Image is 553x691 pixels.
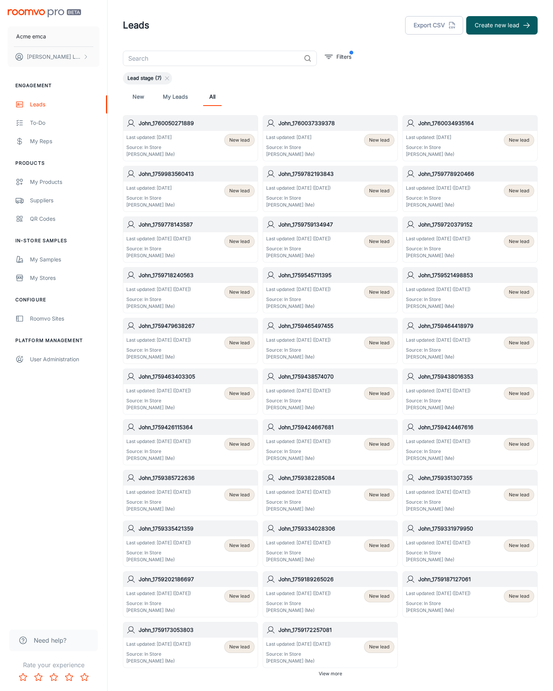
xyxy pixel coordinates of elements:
p: Source: In Store [266,347,331,354]
p: Last updated: [DATE] ([DATE]) [406,590,470,597]
h6: John_1759335421359 [139,524,255,533]
button: filter [323,51,353,63]
h6: John_1759521498853 [418,271,534,279]
p: Source: In Store [266,499,331,506]
span: New lead [229,643,250,650]
a: John_1759202186697Last updated: [DATE] ([DATE])Source: In Store[PERSON_NAME] (Me)New lead [123,571,258,617]
p: Acme emca [16,32,46,41]
a: John_1759173053803Last updated: [DATE] ([DATE])Source: In Store[PERSON_NAME] (Me)New lead [123,622,258,668]
p: Last updated: [DATE] ([DATE]) [266,387,331,394]
div: My Reps [30,137,99,145]
p: [PERSON_NAME] (Me) [406,151,454,158]
button: [PERSON_NAME] Leaptools [8,47,99,67]
span: New lead [509,390,529,397]
p: Last updated: [DATE] [406,134,454,141]
span: New lead [509,238,529,245]
p: [PERSON_NAME] (Me) [266,303,331,310]
span: New lead [229,542,250,549]
h6: John_1759778143587 [139,220,255,229]
p: Last updated: [DATE] ([DATE]) [126,539,191,546]
p: Last updated: [DATE] ([DATE]) [126,235,191,242]
p: [PERSON_NAME] (Me) [406,455,470,462]
p: Last updated: [DATE] ([DATE]) [406,438,470,445]
p: Source: In Store [406,600,470,607]
p: Source: In Store [126,651,191,658]
h6: John_1759465497455 [278,322,394,330]
p: Last updated: [DATE] [126,134,175,141]
p: [PERSON_NAME] (Me) [126,455,191,462]
p: Source: In Store [266,600,331,607]
p: [PERSON_NAME] (Me) [406,354,470,360]
button: Rate 2 star [31,670,46,685]
h6: John_1760034935164 [418,119,534,127]
span: New lead [229,137,250,144]
h6: John_1759385722636 [139,474,255,482]
h6: John_1759189265026 [278,575,394,584]
p: Source: In Store [406,448,470,455]
a: My Leads [163,88,188,106]
a: John_1759189265026Last updated: [DATE] ([DATE])Source: In Store[PERSON_NAME] (Me)New lead [263,571,398,617]
p: Last updated: [DATE] ([DATE]) [126,590,191,597]
p: [PERSON_NAME] (Me) [266,354,331,360]
span: New lead [369,643,389,650]
h6: John_1759424667681 [278,423,394,431]
p: [PERSON_NAME] (Me) [126,252,191,259]
a: John_1759778143587Last updated: [DATE] ([DATE])Source: In Store[PERSON_NAME] (Me)New lead [123,217,258,263]
p: [PERSON_NAME] Leaptools [27,53,81,61]
span: New lead [509,441,529,448]
p: Last updated: [DATE] ([DATE]) [266,590,331,597]
span: New lead [369,289,389,296]
a: John_1759782193843Last updated: [DATE] ([DATE])Source: In Store[PERSON_NAME] (Me)New lead [263,166,398,212]
p: [PERSON_NAME] (Me) [126,607,191,614]
p: [PERSON_NAME] (Me) [126,556,191,563]
h6: John_1759331979950 [418,524,534,533]
div: Roomvo Sites [30,314,99,323]
button: View more [316,668,345,679]
a: John_1759521498853Last updated: [DATE] ([DATE])Source: In Store[PERSON_NAME] (Me)New lead [402,267,538,313]
a: John_1759385722636Last updated: [DATE] ([DATE])Source: In Store[PERSON_NAME] (Me)New lead [123,470,258,516]
p: Source: In Store [406,499,470,506]
p: Source: In Store [406,195,470,202]
a: John_1759438016353Last updated: [DATE] ([DATE])Source: In Store[PERSON_NAME] (Me)New lead [402,369,538,415]
p: Last updated: [DATE] ([DATE]) [266,489,331,496]
p: Source: In Store [266,144,315,151]
p: Source: In Store [266,651,331,658]
a: John_1759331979950Last updated: [DATE] ([DATE])Source: In Store[PERSON_NAME] (Me)New lead [402,521,538,567]
span: New lead [369,187,389,194]
h6: John_1759759134947 [278,220,394,229]
p: Last updated: [DATE] ([DATE]) [406,539,470,546]
span: New lead [369,491,389,498]
h6: John_1759187127061 [418,575,534,584]
a: John_1759335421359Last updated: [DATE] ([DATE])Source: In Store[PERSON_NAME] (Me)New lead [123,521,258,567]
p: Source: In Store [266,448,331,455]
p: [PERSON_NAME] (Me) [266,556,331,563]
p: [PERSON_NAME] (Me) [406,303,470,310]
a: John_1759463403305Last updated: [DATE] ([DATE])Source: In Store[PERSON_NAME] (Me)New lead [123,369,258,415]
h6: John_1759438016353 [418,372,534,381]
div: My Products [30,178,99,186]
h6: John_1759463403305 [139,372,255,381]
a: John_1759438574070Last updated: [DATE] ([DATE])Source: In Store[PERSON_NAME] (Me)New lead [263,369,398,415]
h6: John_1759983560413 [139,170,255,178]
p: [PERSON_NAME] (Me) [406,252,470,259]
button: Rate 4 star [61,670,77,685]
a: John_1759424467616Last updated: [DATE] ([DATE])Source: In Store[PERSON_NAME] (Me)New lead [402,419,538,465]
span: New lead [509,542,529,549]
p: Last updated: [DATE] ([DATE]) [406,286,470,293]
p: Source: In Store [406,397,470,404]
a: John_1759334028306Last updated: [DATE] ([DATE])Source: In Store[PERSON_NAME] (Me)New lead [263,521,398,567]
p: [PERSON_NAME] (Me) [406,556,470,563]
h6: John_1759382285084 [278,474,394,482]
span: New lead [509,187,529,194]
p: Source: In Store [126,296,191,303]
h6: John_1759782193843 [278,170,394,178]
a: John_1759720379152Last updated: [DATE] ([DATE])Source: In Store[PERSON_NAME] (Me)New lead [402,217,538,263]
p: Source: In Store [406,549,470,556]
div: Suppliers [30,196,99,205]
button: Rate 5 star [77,670,92,685]
h6: John_1759464418979 [418,322,534,330]
p: Last updated: [DATE] ([DATE]) [126,286,191,293]
h6: John_1759424467616 [418,423,534,431]
input: Search [123,51,301,66]
p: Source: In Store [126,397,191,404]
